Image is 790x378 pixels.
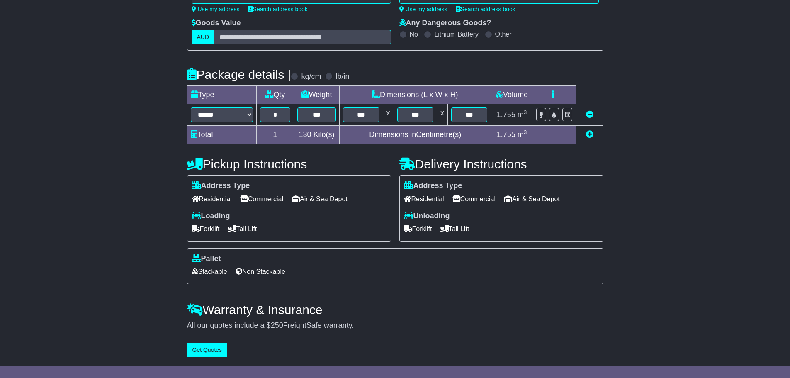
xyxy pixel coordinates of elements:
[404,212,450,221] label: Unloading
[404,193,444,205] span: Residential
[410,30,418,38] label: No
[192,6,240,12] a: Use my address
[399,6,447,12] a: Use my address
[271,321,283,329] span: 250
[404,181,462,190] label: Address Type
[399,19,491,28] label: Any Dangerous Goods?
[294,126,340,144] td: Kilo(s)
[504,193,560,205] span: Air & Sea Depot
[524,129,527,135] sup: 3
[437,104,447,126] td: x
[187,126,256,144] td: Total
[434,30,479,38] label: Lithium Battery
[256,86,294,104] td: Qty
[187,68,291,81] h4: Package details |
[383,104,394,126] td: x
[192,265,227,278] span: Stackable
[192,181,250,190] label: Address Type
[187,303,603,317] h4: Warranty & Insurance
[495,30,512,38] label: Other
[340,126,491,144] td: Dimensions in Centimetre(s)
[192,254,221,263] label: Pallet
[187,343,228,357] button: Get Quotes
[586,130,593,139] a: Add new item
[292,193,348,205] span: Air & Sea Depot
[491,86,532,104] td: Volume
[248,6,308,12] a: Search address book
[236,265,285,278] span: Non Stackable
[228,222,257,235] span: Tail Lift
[299,130,311,139] span: 130
[404,222,432,235] span: Forklift
[187,86,256,104] td: Type
[192,19,241,28] label: Goods Value
[497,130,515,139] span: 1.755
[256,126,294,144] td: 1
[294,86,340,104] td: Weight
[440,222,469,235] span: Tail Lift
[187,321,603,330] div: All our quotes include a $ FreightSafe warranty.
[497,110,515,119] span: 1.755
[187,157,391,171] h4: Pickup Instructions
[586,110,593,119] a: Remove this item
[518,110,527,119] span: m
[456,6,515,12] a: Search address book
[192,30,215,44] label: AUD
[192,222,220,235] span: Forklift
[399,157,603,171] h4: Delivery Instructions
[192,193,232,205] span: Residential
[452,193,496,205] span: Commercial
[340,86,491,104] td: Dimensions (L x W x H)
[524,109,527,115] sup: 3
[192,212,230,221] label: Loading
[518,130,527,139] span: m
[301,72,321,81] label: kg/cm
[335,72,349,81] label: lb/in
[240,193,283,205] span: Commercial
